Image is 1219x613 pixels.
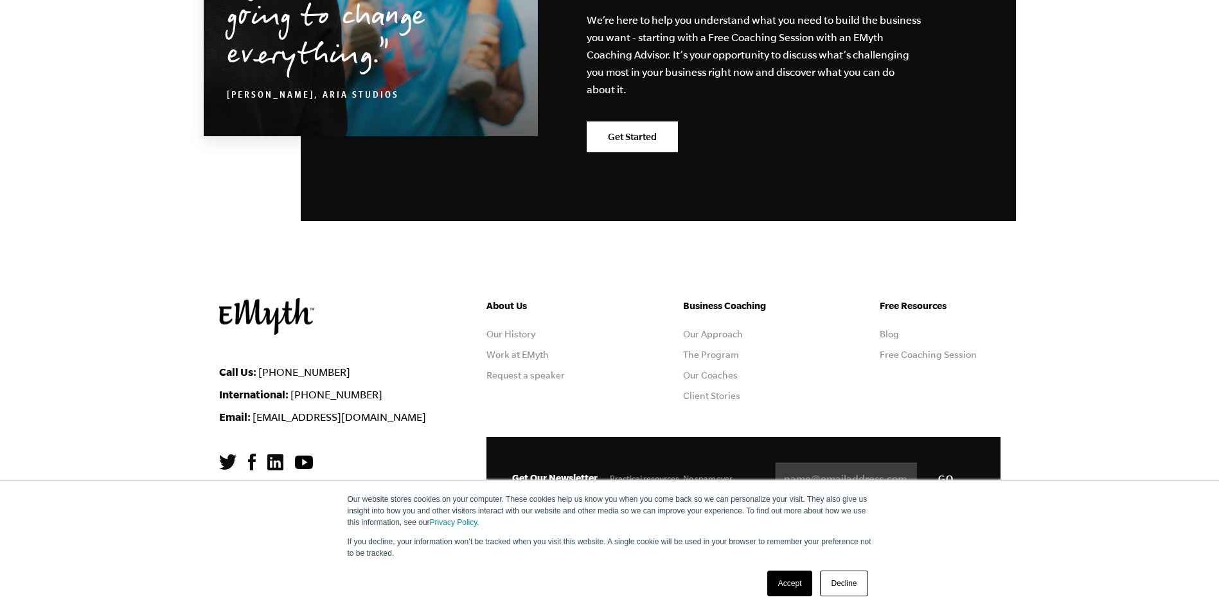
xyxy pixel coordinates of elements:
[267,454,283,470] img: LinkedIn
[486,350,549,360] a: Work at EMyth
[430,518,477,527] a: Privacy Policy
[767,571,813,596] a: Accept
[776,463,975,495] input: name@emailaddress.com
[248,454,256,470] img: Facebook
[512,472,598,483] span: Get Our Newsletter
[258,366,350,378] a: [PHONE_NUMBER]
[587,12,922,98] p: We’re here to help you understand what you need to build the business you want - starting with a ...
[219,411,251,423] strong: Email:
[917,463,975,493] input: GO
[880,329,899,339] a: Blog
[295,456,313,469] img: YouTube
[683,329,743,339] a: Our Approach
[683,350,739,360] a: The Program
[486,370,565,380] a: Request a speaker
[219,388,289,400] strong: International:
[610,474,734,483] span: Practical resources. No spam ever.
[880,298,1001,314] h5: Free Resources
[348,493,872,528] p: Our website stores cookies on your computer. These cookies help us know you when you come back so...
[219,454,236,470] img: Twitter
[880,350,977,360] a: Free Coaching Session
[227,91,399,102] cite: [PERSON_NAME], Aria Studios
[486,298,607,314] h5: About Us
[683,391,740,401] a: Client Stories
[348,536,872,559] p: If you decline, your information won’t be tracked when you visit this website. A single cookie wi...
[683,370,738,380] a: Our Coaches
[290,389,382,400] a: [PHONE_NUMBER]
[486,329,535,339] a: Our History
[219,366,256,378] strong: Call Us:
[219,298,314,335] img: EMyth
[683,298,804,314] h5: Business Coaching
[253,411,426,423] a: [EMAIL_ADDRESS][DOMAIN_NAME]
[820,571,868,596] a: Decline
[587,121,678,152] a: Get Started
